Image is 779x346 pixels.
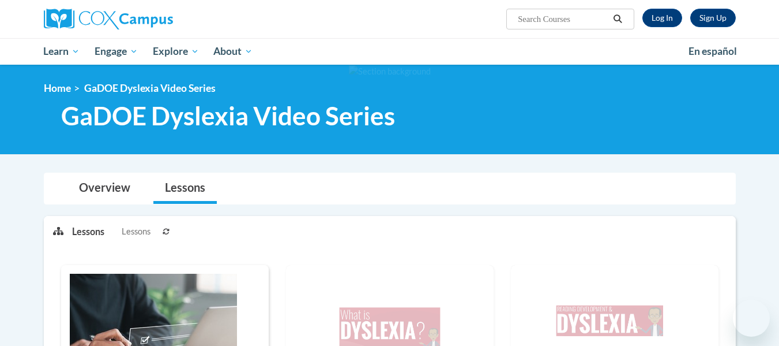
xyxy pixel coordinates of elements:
a: Home [44,82,71,94]
input: Search Courses [517,12,609,26]
i:  [612,15,623,24]
span: Learn [43,44,80,58]
a: Explore [145,38,206,65]
a: Log In [642,9,682,27]
p: Lessons [72,225,104,238]
a: En español [681,39,744,64]
a: Overview [67,173,142,204]
a: About [206,38,260,65]
a: Engage [87,38,145,65]
span: GaDOE Dyslexia Video Series [61,101,395,131]
span: En español [688,45,737,57]
span: About [213,44,253,58]
a: Cox Campus [44,9,263,29]
span: GaDOE Dyslexia Video Series [84,82,216,94]
button: Search [609,12,626,26]
span: Engage [95,44,138,58]
img: Cox Campus [44,9,173,29]
span: Lessons [122,225,150,238]
div: Main menu [27,38,753,65]
a: Register [690,9,736,27]
iframe: Button to launch messaging window [733,300,770,337]
a: Learn [36,38,88,65]
a: Lessons [153,173,217,204]
span: Explore [153,44,199,58]
img: Section background [349,65,431,78]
